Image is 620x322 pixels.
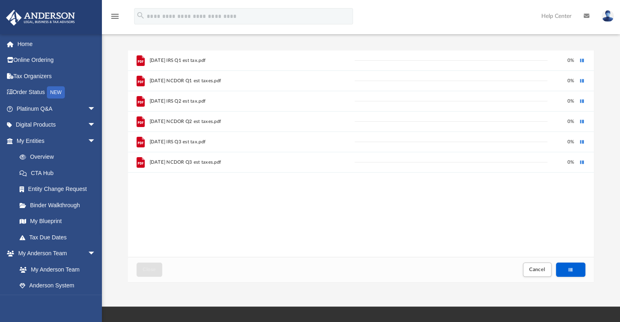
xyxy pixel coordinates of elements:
[529,267,545,272] span: Cancel
[149,119,221,124] span: [DATE] NCDOR Q2 est taxes.pdf
[11,181,108,197] a: Entity Change Request
[6,36,108,52] a: Home
[128,50,594,282] div: Upload
[11,229,108,245] a: Tax Due Dates
[128,50,594,257] div: grid
[4,10,77,26] img: Anderson Advisors Platinum Portal
[561,77,574,85] div: 0 %
[88,245,104,262] span: arrow_drop_down
[561,159,574,166] div: 0 %
[149,78,221,83] span: [DATE] NCDOR Q1 est taxes.pdf
[11,213,104,230] a: My Blueprint
[6,133,108,149] a: My Entitiesarrow_drop_down
[6,68,108,84] a: Tax Organizers
[578,138,586,146] button: Cancel this upload
[136,11,145,20] i: search
[88,133,104,149] span: arrow_drop_down
[11,165,108,181] a: CTA Hub
[561,138,574,146] div: 0 %
[6,117,108,133] a: Digital Productsarrow_drop_down
[578,97,586,105] button: Cancel this upload
[561,118,574,125] div: 0 %
[561,98,574,105] div: 0 %
[11,294,104,310] a: Client Referrals
[11,197,108,213] a: Binder Walkthrough
[149,58,205,63] span: [DATE] IRS Q1 est tax.pdf
[88,101,104,117] span: arrow_drop_down
[602,10,614,22] img: User Pic
[11,149,108,165] a: Overview
[11,261,100,278] a: My Anderson Team
[6,245,104,262] a: My Anderson Teamarrow_drop_down
[149,139,205,145] span: [DATE] IRS Q3 est tax.pdf
[149,160,221,165] span: [DATE] NCDOR Q3 est taxes.pdf
[578,158,586,166] button: Cancel this upload
[47,86,65,99] div: NEW
[6,101,108,117] a: Platinum Q&Aarrow_drop_down
[578,117,586,126] button: Cancel this upload
[110,11,120,21] i: menu
[11,278,104,294] a: Anderson System
[578,77,586,85] button: Cancel this upload
[6,52,108,68] a: Online Ordering
[88,117,104,134] span: arrow_drop_down
[578,56,586,65] button: Cancel this upload
[561,57,574,64] div: 0 %
[6,84,108,101] a: Order StatusNEW
[149,99,205,104] span: [DATE] IRS Q2 est tax.pdf
[110,15,120,21] a: menu
[137,263,162,277] button: Close
[523,263,552,277] button: Cancel
[143,267,156,272] span: Close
